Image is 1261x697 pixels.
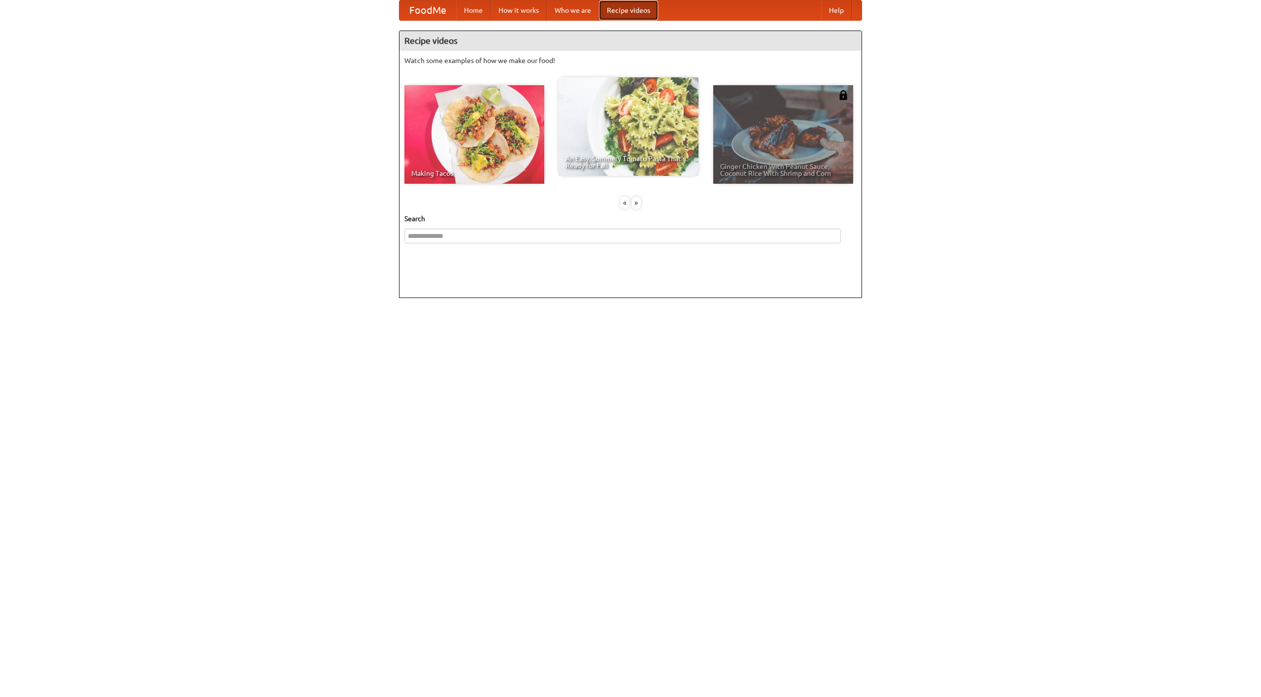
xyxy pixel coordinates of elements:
a: How it works [491,0,547,20]
p: Watch some examples of how we make our food! [404,56,857,66]
div: » [632,197,641,209]
a: Home [456,0,491,20]
a: Help [821,0,852,20]
a: FoodMe [399,0,456,20]
div: « [620,197,629,209]
a: Recipe videos [599,0,658,20]
h5: Search [404,214,857,224]
span: Making Tacos [411,170,537,177]
a: Who we are [547,0,599,20]
span: An Easy, Summery Tomato Pasta That's Ready for Fall [565,155,692,169]
img: 483408.png [838,90,848,100]
h4: Recipe videos [399,31,862,51]
a: An Easy, Summery Tomato Pasta That's Ready for Fall [559,77,698,176]
a: Making Tacos [404,85,544,184]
